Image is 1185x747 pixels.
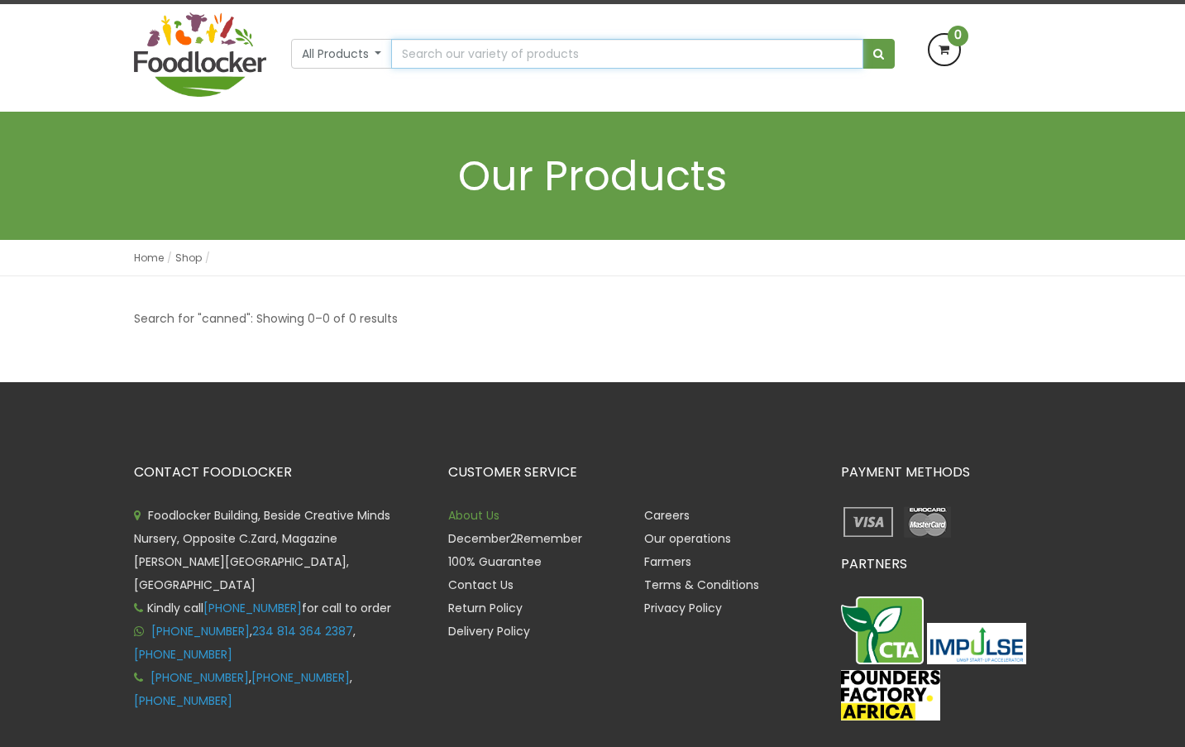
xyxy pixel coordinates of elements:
img: payment [900,504,955,540]
span: , , [134,623,356,663]
button: All Products [291,39,393,69]
h3: CONTACT FOODLOCKER [134,465,423,480]
a: Our operations [644,530,731,547]
a: Shop [175,251,202,265]
a: Delivery Policy [448,623,530,639]
span: Kindly call for call to order [134,600,391,616]
a: Return Policy [448,600,523,616]
img: FoodLocker [134,12,266,97]
a: Farmers [644,553,691,570]
span: 0 [948,26,968,46]
a: Terms & Conditions [644,577,759,593]
a: [PHONE_NUMBER] [134,692,232,709]
h3: PARTNERS [841,557,1052,572]
a: Home [134,251,164,265]
a: 234 814 364 2387 [252,623,353,639]
a: Careers [644,507,690,524]
span: , , [134,669,352,709]
h3: PAYMENT METHODS [841,465,1052,480]
a: [PHONE_NUMBER] [134,646,232,663]
input: Search our variety of products [391,39,862,69]
img: CTA [841,596,924,664]
h3: CUSTOMER SERVICE [448,465,816,480]
a: [PHONE_NUMBER] [251,669,350,686]
img: payment [841,504,896,540]
a: About Us [448,507,499,524]
span: Foodlocker Building, Beside Creative Minds Nursery, Opposite C.Zard, Magazine [PERSON_NAME][GEOGR... [134,507,390,593]
p: Search for "canned": Showing 0–0 of 0 results [134,309,398,328]
a: [PHONE_NUMBER] [151,669,249,686]
a: Privacy Policy [644,600,722,616]
a: December2Remember [448,530,582,547]
a: 100% Guarantee [448,553,542,570]
h1: Our Products [134,153,1052,199]
img: Impulse [927,623,1026,663]
a: [PHONE_NUMBER] [151,623,250,639]
a: [PHONE_NUMBER] [203,600,302,616]
a: Contact Us [448,577,514,593]
img: FFA [841,670,940,721]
